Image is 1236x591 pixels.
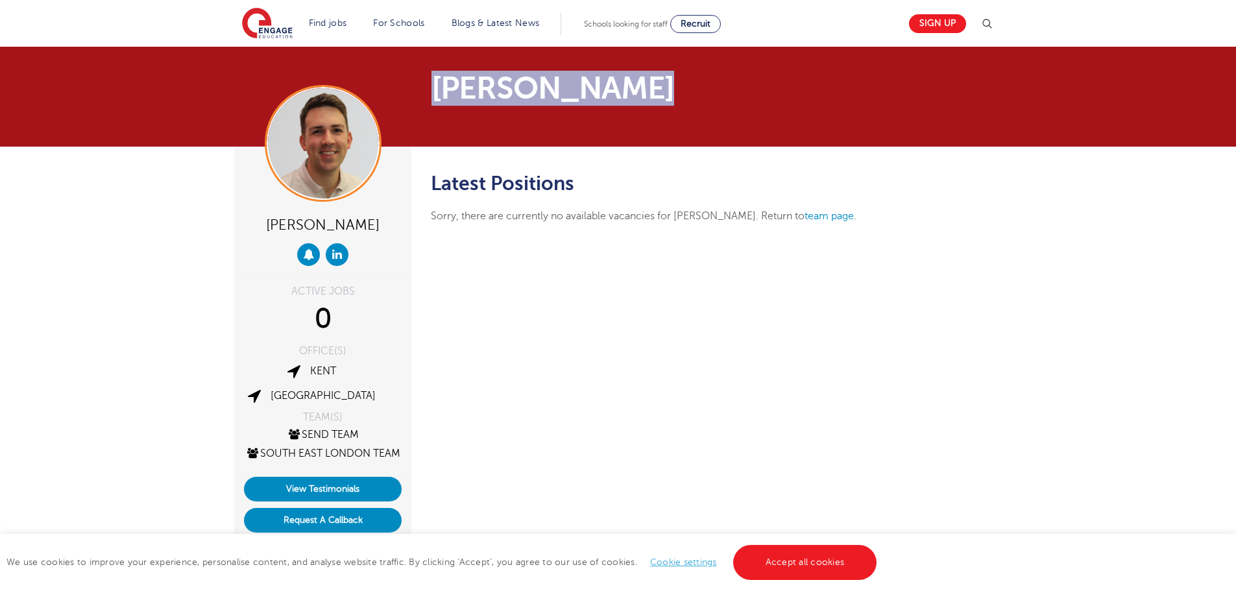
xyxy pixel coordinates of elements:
[244,286,402,296] div: ACTIVE JOBS
[245,448,400,459] a: South East London Team
[452,18,540,28] a: Blogs & Latest News
[244,412,402,422] div: TEAM(S)
[244,303,402,335] div: 0
[287,429,359,440] a: SEND Team
[271,390,376,402] a: [GEOGRAPHIC_DATA]
[909,14,966,33] a: Sign up
[242,8,293,40] img: Engage Education
[650,557,717,567] a: Cookie settings
[431,208,936,224] p: Sorry, there are currently no available vacancies for [PERSON_NAME]. Return to .
[244,211,402,237] div: [PERSON_NAME]
[431,173,936,195] h2: Latest Positions
[244,508,402,533] button: Request A Callback
[584,19,668,29] span: Schools looking for staff
[431,73,740,104] h1: [PERSON_NAME]
[681,19,710,29] span: Recruit
[733,545,877,580] a: Accept all cookies
[670,15,721,33] a: Recruit
[244,477,402,501] a: View Testimonials
[244,346,402,356] div: OFFICE(S)
[309,18,347,28] a: Find jobs
[805,210,854,222] a: team page
[6,557,880,567] span: We use cookies to improve your experience, personalise content, and analyse website traffic. By c...
[373,18,424,28] a: For Schools
[310,365,336,377] a: Kent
